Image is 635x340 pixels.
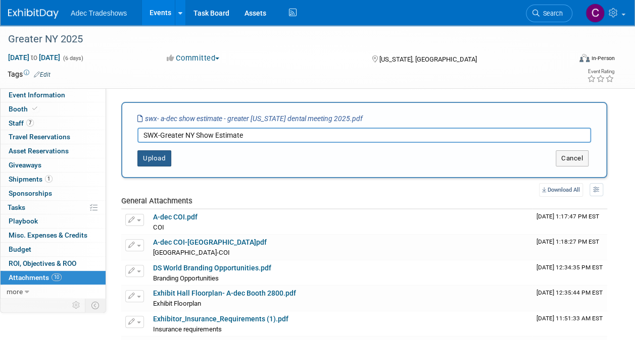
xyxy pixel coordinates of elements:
[85,299,106,312] td: Toggle Event Tabs
[153,274,219,282] span: Branding Opportunities
[5,30,563,48] div: Greater NY 2025
[9,231,87,239] span: Misc. Expenses & Credits
[532,260,607,286] td: Upload Timestamp
[526,52,615,68] div: Event Format
[532,209,607,235] td: Upload Timestamp
[29,53,39,62] span: to
[536,264,603,271] span: Upload Timestamp
[8,69,51,79] td: Tags
[45,175,53,183] span: 1
[9,259,76,267] span: ROI, Objectives & ROO
[1,229,106,242] a: Misc. Expenses & Credits
[536,238,599,245] span: Upload Timestamp
[585,4,605,23] img: Carol Schmidlin
[579,54,590,62] img: Format-Inperson.png
[532,286,607,311] td: Upload Timestamp
[52,273,62,281] span: 10
[68,299,85,312] td: Personalize Event Tab Strip
[536,213,599,220] span: Upload Timestamp
[556,150,589,166] button: Cancel
[1,201,106,214] a: Tasks
[1,243,106,256] a: Budget
[1,144,106,158] a: Asset Reservations
[153,300,201,307] span: Exhibit Floorplan
[9,217,38,225] span: Playbook
[26,119,34,127] span: 7
[153,315,288,323] a: Exhibitor_Insurance_Requirements (1).pdf
[536,315,603,322] span: Upload Timestamp
[137,115,363,123] i: swx- a-dec show estimate - greater [US_STATE] dental meeting 2025.pdf
[532,235,607,260] td: Upload Timestamp
[532,311,607,336] td: Upload Timestamp
[137,150,171,166] button: Upload
[536,289,603,296] span: Upload Timestamp
[1,158,106,172] a: Giveaways
[9,245,31,253] span: Budget
[1,117,106,130] a: Staff7
[32,106,37,111] i: Booth reservation complete
[153,238,267,246] a: A-dec COI-[GEOGRAPHIC_DATA]pdf
[9,189,52,197] span: Sponsorships
[7,288,23,296] span: more
[1,88,106,102] a: Event Information
[9,175,53,183] span: Shipments
[153,325,222,333] span: Insurance requirements
[540,10,563,17] span: Search
[9,273,62,281] span: Attachments
[121,196,192,205] span: General Attachments
[153,249,230,256] span: [GEOGRAPHIC_DATA]-COI
[9,91,65,99] span: Event Information
[8,53,61,62] span: [DATE] [DATE]
[62,55,83,62] span: (6 days)
[153,264,271,272] a: DS World Branding Opportunities.pdf
[539,183,583,197] a: Download All
[9,147,69,155] span: Asset Reservations
[153,289,296,297] a: Exhibit Hall Floorplan- A-dec Booth 2800.pdf
[526,5,572,22] a: Search
[1,187,106,200] a: Sponsorships
[9,161,41,169] span: Giveaways
[1,173,106,186] a: Shipments1
[379,55,477,63] span: [US_STATE], [GEOGRAPHIC_DATA]
[153,223,164,231] span: COI
[1,285,106,299] a: more
[71,9,127,17] span: Adec Tradeshows
[1,130,106,144] a: Travel Reservations
[591,54,615,62] div: In-Person
[1,257,106,270] a: ROI, Objectives & ROO
[8,203,25,211] span: Tasks
[1,271,106,285] a: Attachments10
[587,69,614,74] div: Event Rating
[9,133,70,141] span: Travel Reservations
[1,214,106,228] a: Playbook
[9,105,39,113] span: Booth
[9,119,34,127] span: Staff
[163,53,223,64] button: Committed
[34,71,51,78] a: Edit
[137,128,591,143] input: Enter description
[8,9,59,19] img: ExhibitDay
[153,213,198,221] a: A-dec COI.pdf
[1,102,106,116] a: Booth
